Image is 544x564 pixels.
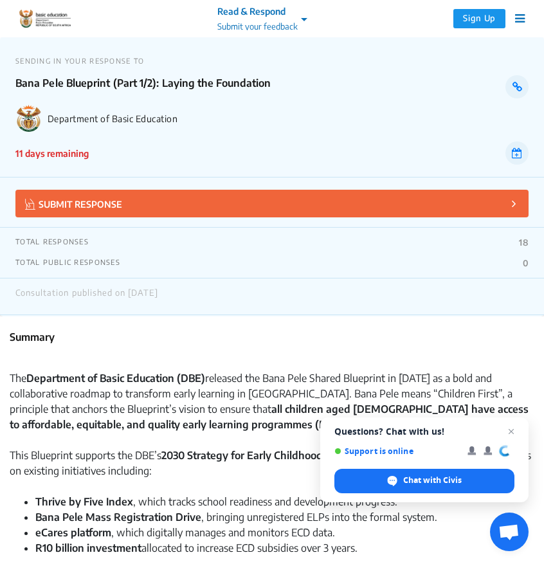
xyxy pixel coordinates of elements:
[35,495,133,508] strong: Thrive by Five Index
[25,199,35,210] img: Vector.jpg
[15,190,529,217] button: SUBMIT RESPONSE
[10,329,55,345] p: Summary
[48,113,529,124] p: Department of Basic Education
[35,525,534,540] li: , which digitally manages and monitors ECD data.
[15,258,120,268] p: TOTAL PUBLIC RESPONSES
[19,9,71,28] img: r3bhv9o7vttlwasn7lg2llmba4yf
[503,424,519,439] span: Close chat
[10,370,534,448] div: The released the Bana Pele Shared Blueprint in [DATE] as a bold and collaborative roadmap to tran...
[334,446,458,456] span: Support is online
[26,372,205,385] strong: Department of Basic Education (DBE)
[334,426,514,437] span: Questions? Chat with us!
[15,237,89,248] p: TOTAL RESPONSES
[15,288,158,305] div: Consultation published on [DATE]
[35,511,201,523] strong: Bana Pele Mass Registration Drive
[334,469,514,493] div: Chat with Civis
[217,21,298,33] p: Submit your feedback
[523,258,529,268] p: 0
[87,541,141,554] strong: investment
[25,196,122,211] p: SUBMIT RESPONSE
[10,448,534,494] div: This Blueprint supports the DBE’s and builds on existing initiatives including:
[403,475,462,486] span: Chat with Civis
[490,513,529,551] div: Open chat
[519,237,529,248] p: 18
[35,509,534,525] li: , bringing unregistered ELPs into the formal system.
[35,540,534,556] li: allocated to increase ECD subsidies over 3 years.
[15,105,42,132] img: Department of Basic Education logo
[15,57,529,65] p: SENDING IN YOUR RESPONSE TO
[35,494,534,509] li: , which tracks school readiness and development progress.
[15,75,477,98] p: Bana Pele Blueprint (Part 1/2): Laying the Foundation
[15,147,89,160] p: 11 days remaining
[35,526,111,539] strong: eCares platform
[161,449,485,462] strong: 2030 Strategy for Early Childhood Development (ECD) Programmes
[453,9,505,28] button: Sign Up
[35,541,84,554] strong: R10 billion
